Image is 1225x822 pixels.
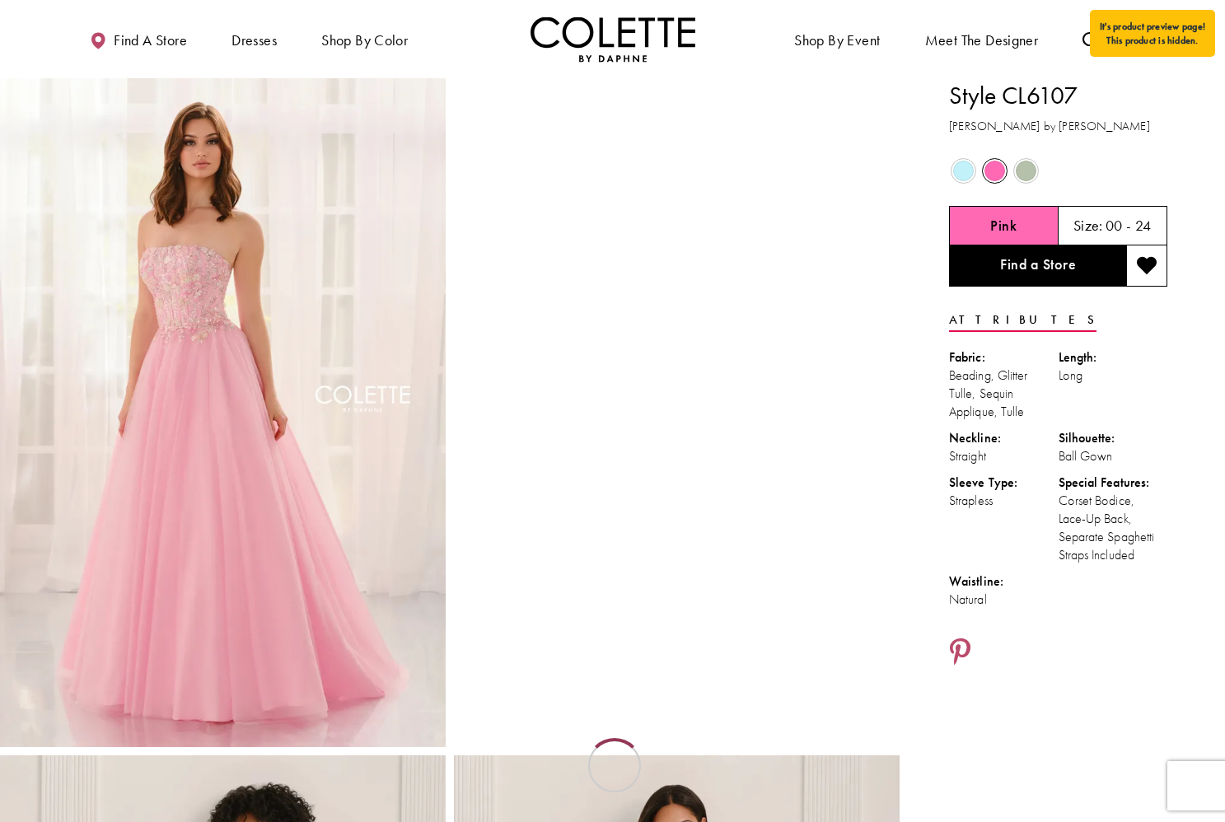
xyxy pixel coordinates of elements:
a: Share using Pinterest - Opens in new tab [949,638,971,669]
div: Sleeve Type: [949,474,1059,492]
div: Straight [949,447,1059,465]
span: Shop By Event [794,32,880,49]
span: Dresses [231,32,277,49]
video: Style CL6107 Colette by Daphne #1 autoplay loop mute video [454,78,900,301]
div: Neckline: [949,429,1059,447]
div: Waistline: [949,572,1059,591]
div: Silhouette: [1059,429,1168,447]
button: Add to wishlist [1126,245,1167,287]
div: Fabric: [949,348,1059,367]
span: Dresses [227,16,281,62]
a: Meet the designer [921,16,1043,62]
div: Light Blue [949,156,978,185]
div: Beading, Glitter Tulle, Sequin Applique, Tulle [949,367,1059,421]
h5: Chosen color [990,217,1017,234]
h5: 00 - 24 [1106,217,1152,234]
span: Find a store [114,32,187,49]
span: Size: [1073,216,1103,235]
div: Special Features: [1059,474,1168,492]
div: Ball Gown [1059,447,1168,465]
h3: [PERSON_NAME] by [PERSON_NAME] [949,117,1167,136]
div: Length: [1059,348,1168,367]
span: Meet the designer [925,32,1039,49]
a: Attributes [949,308,1096,332]
a: Find a store [86,16,191,62]
div: Strapless [949,492,1059,510]
div: Natural [949,591,1059,609]
a: Visit Home Page [531,16,695,62]
span: Shop By Event [790,16,884,62]
div: Sage [1012,156,1040,185]
div: Long [1059,367,1168,385]
div: It's product preview page! This product is hidden. [1090,10,1215,57]
h1: Style CL6107 [949,78,1167,113]
div: Product color controls state depends on size chosen [949,156,1167,187]
span: Shop by color [321,32,408,49]
span: Shop by color [317,16,412,62]
div: Pink [980,156,1009,185]
a: Toggle search [1078,16,1103,62]
img: Colette by Daphne [531,16,695,62]
a: Find a Store [949,245,1126,287]
div: Corset Bodice, Lace-Up Back, Separate Spaghetti Straps Included [1059,492,1168,564]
